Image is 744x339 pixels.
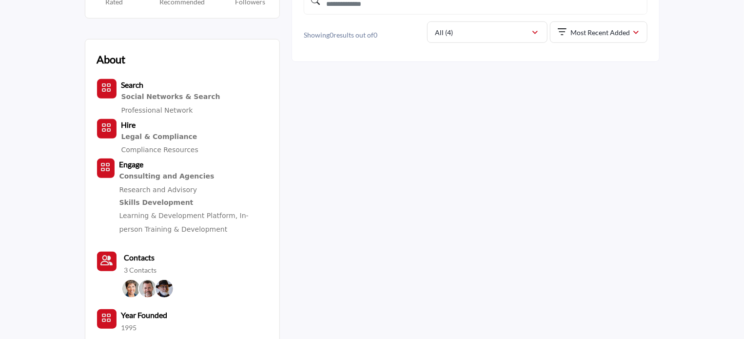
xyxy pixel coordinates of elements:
[121,131,198,143] div: Resources and services ensuring recruitment practices comply with legal and regulatory requirements.
[121,91,220,103] a: Social Networks & Search
[119,186,197,194] a: Research and Advisory
[119,197,268,209] a: Skills Development
[156,280,173,298] img: Gerry C.
[121,323,137,333] p: 1995
[97,159,115,178] button: Category Icon
[121,131,198,143] a: Legal & Compliance
[119,212,238,219] a: Learning & Development Platform,
[97,51,126,67] h2: About
[121,120,136,129] b: Hire
[570,28,630,38] p: Most Recent Added
[121,309,168,321] b: Year Founded
[97,119,117,139] button: Category Icon
[121,106,193,114] a: Professional Network
[427,21,548,43] button: All (4)
[121,81,144,89] a: Search
[119,161,144,169] a: Engage
[330,31,333,39] span: 0
[97,79,117,99] button: Category Icon
[435,28,453,38] p: All (4)
[124,253,155,262] b: Contacts
[121,80,144,89] b: Search
[119,170,268,183] div: Expert services and agencies providing strategic advice and solutions in talent acquisition and m...
[97,252,117,271] a: Link of redirect to contact page
[124,265,157,275] a: 3 Contacts
[124,252,155,263] a: Contacts
[139,280,157,298] img: Chris H.
[122,280,140,298] img: Barb R.
[119,197,268,209] div: Programs and platforms focused on the development and enhancement of professional skills and comp...
[119,160,144,169] b: Engage
[121,121,136,129] a: Hire
[97,309,117,329] button: No of member icon
[119,170,268,183] a: Consulting and Agencies
[121,91,220,103] div: Platforms that combine social networking and search capabilities for recruitment and professional...
[121,146,198,154] a: Compliance Resources
[304,30,421,40] p: Showing results out of
[373,31,377,39] span: 0
[97,252,117,271] button: Contact-Employee Icon
[550,21,647,43] button: Most Recent Added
